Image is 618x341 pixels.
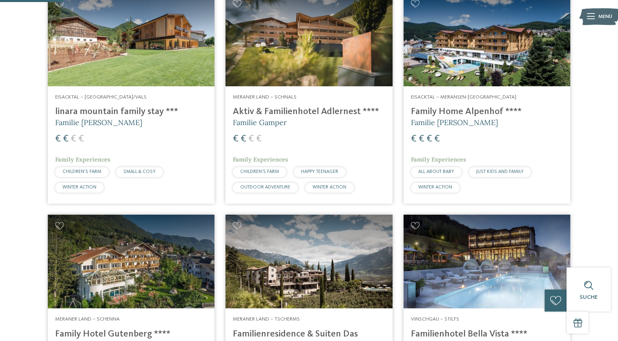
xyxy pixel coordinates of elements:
img: Familienhotels gesucht? Hier findet ihr die besten! [225,215,392,309]
span: € [55,134,61,144]
img: Family Hotel Gutenberg **** [48,215,214,309]
span: € [233,134,239,144]
span: Eisacktal – [GEOGRAPHIC_DATA]/Vals [55,94,147,100]
span: € [426,134,432,144]
span: SMALL & COSY [123,169,156,174]
span: CHILDREN’S FARM [240,169,279,174]
span: Family Experiences [233,156,288,163]
span: Familie [PERSON_NAME] [55,118,142,127]
span: Familie Gamper [233,118,287,127]
span: OUTDOOR ADVENTURE [240,185,290,190]
span: HAPPY TEENAGER [301,169,338,174]
span: € [256,134,262,144]
span: € [419,134,424,144]
span: € [411,134,417,144]
span: Family Experiences [55,156,110,163]
span: Familie [PERSON_NAME] [411,118,498,127]
img: Familienhotels gesucht? Hier findet ihr die besten! [404,215,570,309]
h4: Familienhotel Bella Vista **** [411,329,563,340]
span: Meraner Land – Schenna [55,316,120,322]
span: Meraner Land – Schnals [233,94,297,100]
span: WINTER ACTION [418,185,452,190]
span: € [248,134,254,144]
span: € [434,134,440,144]
span: Family Experiences [411,156,466,163]
span: Suche [580,294,598,300]
span: ALL ABOUT BABY [418,169,454,174]
span: JUST KIDS AND FAMILY [476,169,524,174]
h4: linara mountain family stay *** [55,106,207,117]
span: € [63,134,69,144]
span: Meraner Land – Tscherms [233,316,300,322]
span: WINTER ACTION [62,185,96,190]
h4: Aktiv & Familienhotel Adlernest **** [233,106,385,117]
span: € [71,134,76,144]
span: Eisacktal – Meransen-[GEOGRAPHIC_DATA] [411,94,516,100]
span: Vinschgau – Stilfs [411,316,459,322]
h4: Family Home Alpenhof **** [411,106,563,117]
span: € [78,134,84,144]
span: CHILDREN’S FARM [62,169,101,174]
span: € [241,134,246,144]
h4: Family Hotel Gutenberg **** [55,329,207,340]
span: WINTER ACTION [312,185,346,190]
